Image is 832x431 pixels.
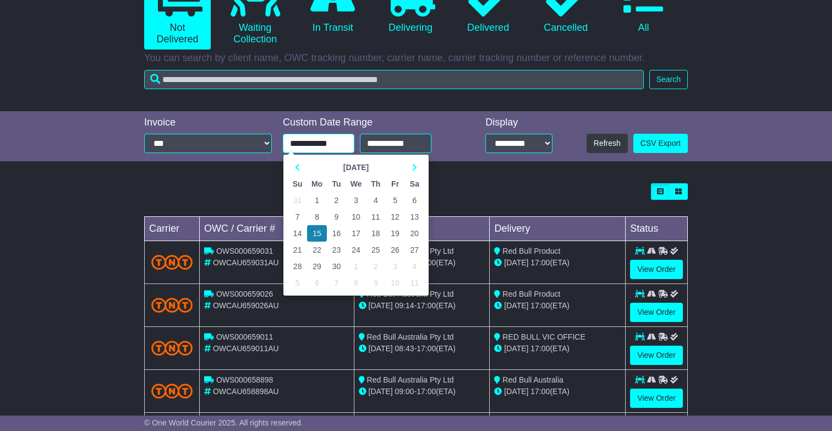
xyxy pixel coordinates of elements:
[288,258,307,275] td: 28
[216,375,273,384] span: OWS000658898
[307,209,327,225] td: 8
[417,344,436,353] span: 17:00
[144,418,303,427] span: © One World Courier 2025. All rights reserved.
[494,300,621,312] div: (ETA)
[307,159,404,176] th: Select Month
[504,258,528,267] span: [DATE]
[307,176,327,192] th: Mo
[405,209,424,225] td: 13
[366,176,385,192] th: Th
[151,298,193,313] img: TNT_Domestic.png
[405,275,424,291] td: 11
[327,176,346,192] th: Tu
[366,192,385,209] td: 4
[385,209,404,225] td: 12
[530,344,550,353] span: 17:00
[366,242,385,258] td: 25
[288,192,307,209] td: 31
[151,341,193,356] img: TNT_Domestic.png
[502,247,560,255] span: Red Bull Product
[359,343,485,354] div: - (ETA)
[283,117,457,129] div: Custom Date Range
[366,275,385,291] td: 9
[630,346,683,365] a: View Order
[587,134,628,153] button: Refresh
[144,52,688,64] p: You can search by client name, OWC tracking number, carrier name, carrier tracking number or refe...
[288,242,307,258] td: 21
[307,258,327,275] td: 29
[385,242,404,258] td: 26
[346,225,366,242] td: 17
[630,389,683,408] a: View Order
[327,209,346,225] td: 9
[213,301,279,310] span: OWCAU659026AU
[346,275,366,291] td: 8
[288,225,307,242] td: 14
[530,258,550,267] span: 17:00
[649,70,688,89] button: Search
[530,301,550,310] span: 17:00
[216,290,273,298] span: OWS000659026
[490,217,626,241] td: Delivery
[366,209,385,225] td: 11
[494,257,621,269] div: (ETA)
[151,384,193,399] img: TNT_Domestic.png
[327,275,346,291] td: 7
[405,258,424,275] td: 4
[502,375,563,384] span: Red Bull Australia
[216,332,273,341] span: OWS000659011
[346,209,366,225] td: 10
[633,134,688,153] a: CSV Export
[395,387,414,396] span: 09:00
[405,176,424,192] th: Sa
[630,303,683,322] a: View Order
[385,225,404,242] td: 19
[405,192,424,209] td: 6
[346,242,366,258] td: 24
[288,275,307,291] td: 5
[307,225,327,242] td: 15
[307,242,327,258] td: 22
[288,209,307,225] td: 7
[504,387,528,396] span: [DATE]
[367,332,454,341] span: Red Bull Australia Pty Ltd
[369,301,393,310] span: [DATE]
[395,301,414,310] span: 09:14
[366,258,385,275] td: 2
[346,192,366,209] td: 3
[385,275,404,291] td: 10
[366,225,385,242] td: 18
[630,260,683,279] a: View Order
[494,386,621,397] div: (ETA)
[385,192,404,209] td: 5
[485,117,552,129] div: Display
[504,301,528,310] span: [DATE]
[327,242,346,258] td: 23
[626,217,688,241] td: Status
[417,387,436,396] span: 17:00
[502,290,560,298] span: Red Bull Product
[307,192,327,209] td: 1
[288,176,307,192] th: Su
[151,255,193,270] img: TNT_Domestic.png
[346,176,366,192] th: We
[369,344,393,353] span: [DATE]
[327,258,346,275] td: 30
[494,343,621,354] div: (ETA)
[359,386,485,397] div: - (ETA)
[367,375,454,384] span: Red Bull Australia Pty Ltd
[359,300,485,312] div: - (ETA)
[385,176,404,192] th: Fr
[530,387,550,396] span: 17:00
[504,344,528,353] span: [DATE]
[200,217,354,241] td: OWC / Carrier #
[216,247,273,255] span: OWS000659031
[327,225,346,242] td: 16
[405,242,424,258] td: 27
[307,275,327,291] td: 6
[417,301,436,310] span: 17:00
[395,344,414,353] span: 08:43
[213,258,279,267] span: OWCAU659031AU
[213,387,279,396] span: OWCAU658898AU
[144,117,272,129] div: Invoice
